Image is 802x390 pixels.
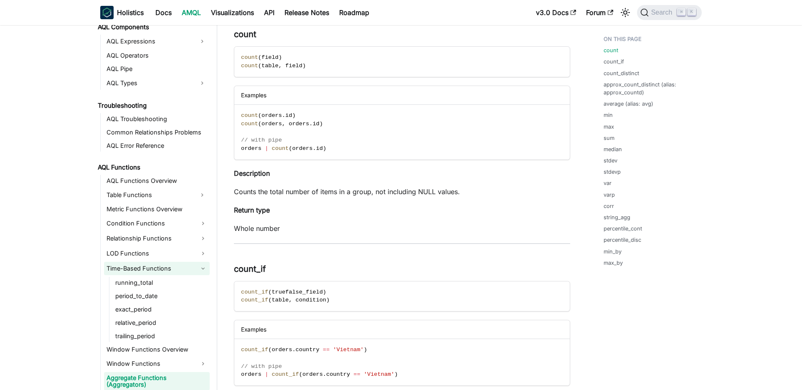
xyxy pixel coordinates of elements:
a: Forum [581,6,618,19]
span: ( [289,145,292,152]
span: orders [292,145,312,152]
a: API [259,6,279,19]
a: Condition Functions [104,217,210,230]
span: ) [279,54,282,61]
span: 'Vietnam' [364,371,394,377]
span: . [282,112,285,119]
span: ) [323,145,326,152]
span: country [326,371,350,377]
a: AQL Functions Overview [104,175,210,187]
a: Roadmap [334,6,374,19]
span: // with pipe [241,137,282,143]
span: id [312,121,319,127]
span: ) [292,112,295,119]
a: relative_period [113,317,210,329]
a: string_agg [604,213,630,221]
a: percentile_cont [604,225,642,233]
span: count [241,54,258,61]
span: count_if [241,347,268,353]
span: count [241,121,258,127]
span: , [279,63,282,69]
span: orders [261,121,282,127]
a: Release Notes [279,6,334,19]
kbd: ⌘ [677,8,685,16]
span: ) [364,347,367,353]
h3: count [234,29,570,40]
span: id [316,145,323,152]
span: field [261,54,279,61]
a: Visualizations [206,6,259,19]
a: Relationship Functions [104,232,210,245]
span: , [289,297,292,303]
a: min_by [604,248,622,256]
strong: Description [234,169,270,177]
span: ( [268,347,272,353]
span: count [241,112,258,119]
a: running_total [113,277,210,289]
a: HolisticsHolistics [100,6,144,19]
span: id [285,112,292,119]
span: ) [323,289,326,295]
h3: count_if [234,264,570,274]
button: Search (Command+K) [637,5,702,20]
a: Metric Functions Overview [104,203,210,215]
a: Table Functions [104,188,195,202]
span: ( [258,121,261,127]
span: orders [241,145,261,152]
a: Time-Based Functions [104,262,210,275]
nav: Docs sidebar [92,25,217,390]
a: sum [604,134,614,142]
a: AQL Components [95,21,210,33]
a: AQL Troubleshooting [104,113,210,125]
span: table [261,63,279,69]
a: max [604,123,614,131]
button: Expand sidebar category 'AQL Expressions' [195,35,210,48]
a: Troubleshooting [95,100,210,111]
span: orders [272,347,292,353]
span: ) [326,297,330,303]
a: LOD Functions [104,247,210,260]
a: Docs [150,6,177,19]
span: | [265,371,268,377]
span: count [272,145,289,152]
span: Search [649,9,678,16]
span: count_if [241,289,268,295]
a: corr [604,202,614,210]
span: ( [258,63,261,69]
span: field [285,63,302,69]
span: ( [268,297,272,303]
span: | [265,145,268,152]
a: stdev [604,157,617,165]
span: orders [241,371,261,377]
a: exact_period [113,304,210,315]
span: == [323,347,330,353]
a: var [604,179,612,187]
a: Window Functions [104,357,210,370]
span: == [353,371,360,377]
a: count_distinct [604,69,639,77]
a: max_by [604,259,623,267]
a: median [604,145,622,153]
a: period_to_date [113,290,210,302]
button: Expand sidebar category 'AQL Types' [195,76,210,90]
span: . [292,347,295,353]
span: // with pipe [241,363,282,370]
a: min [604,111,613,119]
span: table [272,297,289,303]
span: truefalse_field [272,289,322,295]
button: Switch between dark and light mode (currently light mode) [619,6,632,19]
a: percentile_disc [604,236,641,244]
span: condition [296,297,326,303]
span: country [296,347,320,353]
span: ( [299,371,302,377]
a: average (alias: avg) [604,100,653,108]
span: , [282,121,285,127]
a: Window Functions Overview [104,344,210,355]
a: v3.0 Docs [531,6,581,19]
kbd: K [688,8,696,16]
span: ) [320,121,323,127]
img: Holistics [100,6,114,19]
a: trailing_period [113,330,210,342]
span: . [309,121,312,127]
span: ( [258,112,261,119]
